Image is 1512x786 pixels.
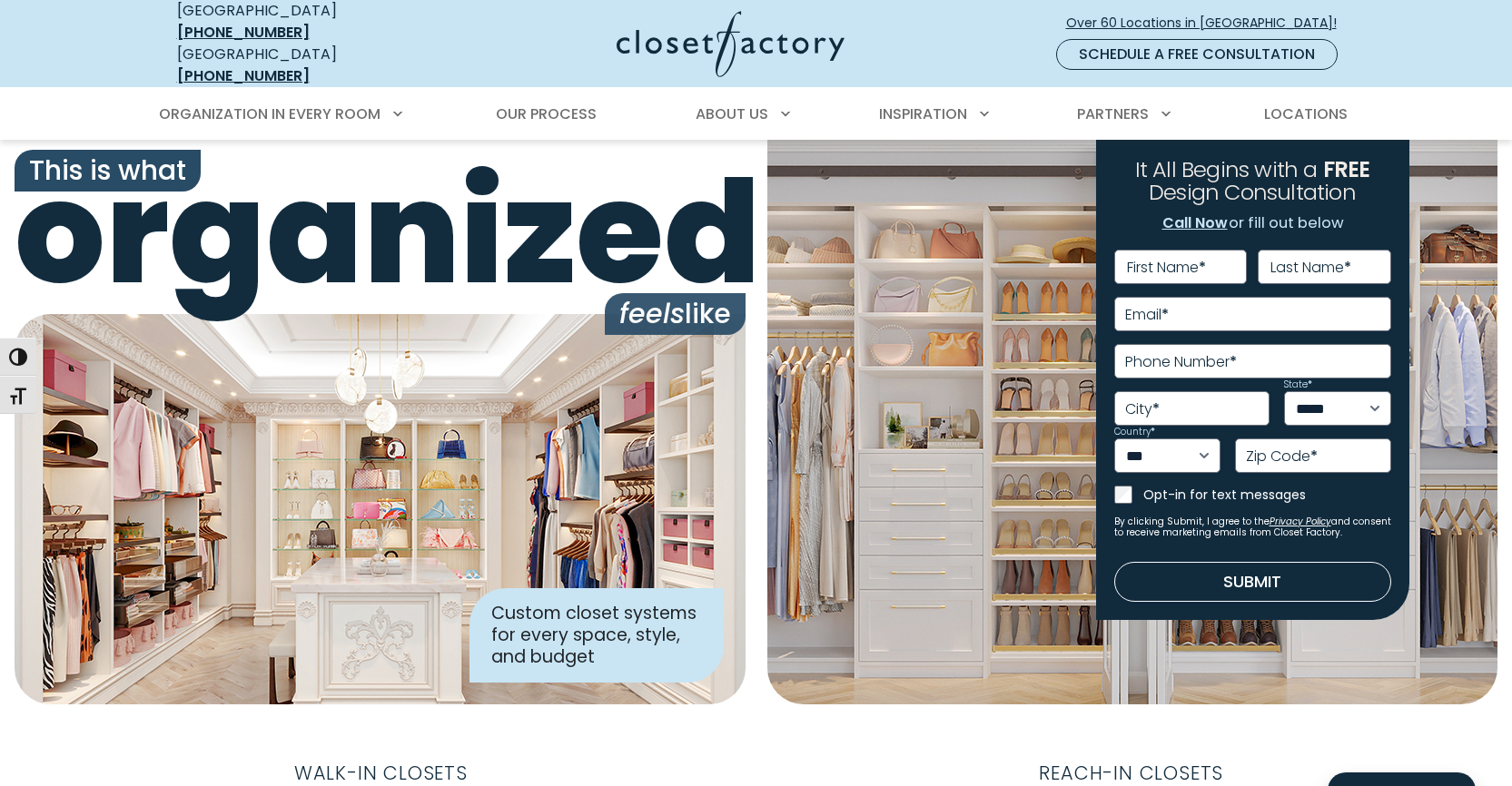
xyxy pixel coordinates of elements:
[1077,103,1149,124] span: Partners
[146,89,1367,140] nav: Primary Menu
[177,44,440,87] div: [GEOGRAPHIC_DATA]
[159,103,380,124] span: Organization in Every Room
[1056,39,1338,70] a: Schedule a Free Consultation
[1065,7,1352,39] a: Over 60 Locations in [GEOGRAPHIC_DATA]!
[469,588,724,683] div: Custom closet systems for every space, style, and budget
[496,103,597,124] span: Our Process
[1066,14,1351,33] span: Over 60 Locations in [GEOGRAPHIC_DATA]!
[1264,103,1348,124] span: Locations
[605,293,746,335] span: like
[879,103,967,124] span: Inspiration
[696,103,768,124] span: About Us
[177,22,310,43] a: [PHONE_NUMBER]
[617,11,845,77] img: Closet Factory Logo
[15,314,746,704] img: Closet Factory designed closet
[15,162,746,304] span: organized
[619,294,685,333] i: feels
[177,65,310,86] a: [PHONE_NUMBER]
